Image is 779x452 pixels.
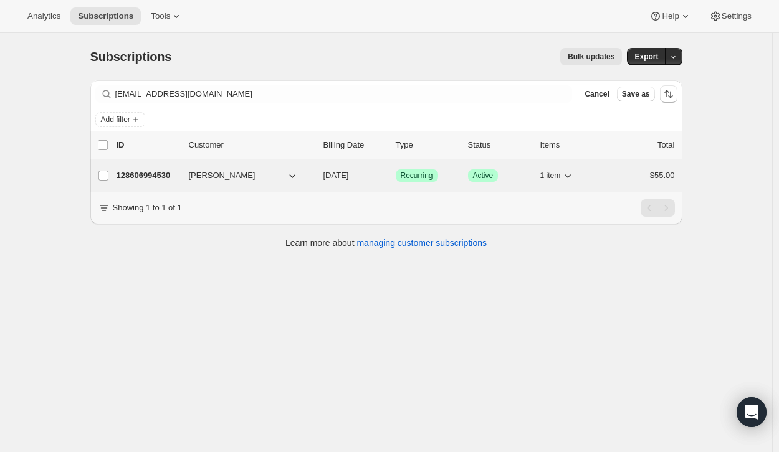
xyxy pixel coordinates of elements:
[70,7,141,25] button: Subscriptions
[617,87,655,101] button: Save as
[641,199,675,217] nav: Pagination
[634,52,658,62] span: Export
[737,397,767,427] div: Open Intercom Messenger
[468,139,530,151] p: Status
[323,139,386,151] p: Billing Date
[401,171,433,181] span: Recurring
[117,139,179,151] p: ID
[285,237,487,249] p: Learn more about
[27,11,60,21] span: Analytics
[90,50,172,64] span: Subscriptions
[657,139,674,151] p: Total
[356,238,487,248] a: managing customer subscriptions
[540,139,603,151] div: Items
[396,139,458,151] div: Type
[189,139,313,151] p: Customer
[323,171,349,180] span: [DATE]
[473,171,494,181] span: Active
[642,7,699,25] button: Help
[78,11,133,21] span: Subscriptions
[20,7,68,25] button: Analytics
[115,85,573,103] input: Filter subscribers
[181,166,306,186] button: [PERSON_NAME]
[568,52,614,62] span: Bulk updates
[189,169,256,182] span: [PERSON_NAME]
[580,87,614,101] button: Cancel
[113,202,182,214] p: Showing 1 to 1 of 1
[151,11,170,21] span: Tools
[540,167,575,184] button: 1 item
[117,167,675,184] div: 128606994530[PERSON_NAME][DATE]SuccessRecurringSuccessActive1 item$55.00
[662,11,679,21] span: Help
[722,11,752,21] span: Settings
[627,48,666,65] button: Export
[117,169,179,182] p: 128606994530
[585,89,609,99] span: Cancel
[143,7,190,25] button: Tools
[540,171,561,181] span: 1 item
[702,7,759,25] button: Settings
[117,139,675,151] div: IDCustomerBilling DateTypeStatusItemsTotal
[95,112,145,127] button: Add filter
[101,115,130,125] span: Add filter
[660,85,677,103] button: Sort the results
[560,48,622,65] button: Bulk updates
[650,171,675,180] span: $55.00
[622,89,650,99] span: Save as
